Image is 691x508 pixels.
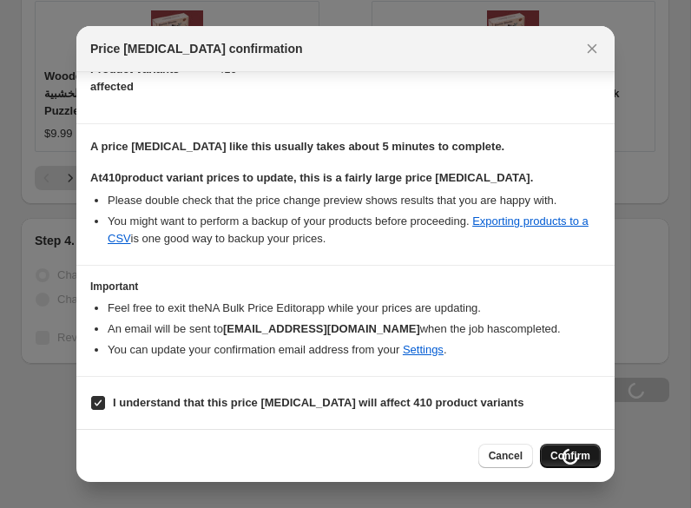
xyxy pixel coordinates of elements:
[90,40,303,57] span: Price [MEDICAL_DATA] confirmation
[108,300,601,317] li: Feel free to exit the NA Bulk Price Editor app while your prices are updating.
[113,396,523,409] b: I understand that this price [MEDICAL_DATA] will affect 410 product variants
[223,322,420,335] b: [EMAIL_ADDRESS][DOMAIN_NAME]
[108,341,601,359] li: You can update your confirmation email address from your .
[108,192,601,209] li: Please double check that the price change preview shows results that you are happy with.
[108,320,601,338] li: An email will be sent to when the job has completed .
[403,343,444,356] a: Settings
[489,449,523,463] span: Cancel
[108,213,601,247] li: You might want to perform a backup of your products before proceeding. is one good way to backup ...
[90,140,504,153] b: A price [MEDICAL_DATA] like this usually takes about 5 minutes to complete.
[108,214,589,245] a: Exporting products to a CSV
[580,36,604,61] button: Close
[90,280,601,294] h3: Important
[478,444,533,468] button: Cancel
[90,171,533,184] b: At 410 product variant prices to update, this is a fairly large price [MEDICAL_DATA].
